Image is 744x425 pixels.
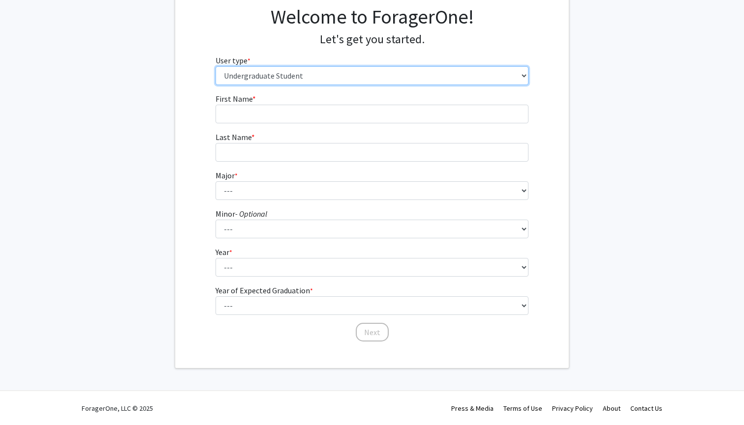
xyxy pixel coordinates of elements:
[630,404,662,413] a: Contact Us
[216,170,238,181] label: Major
[216,284,313,296] label: Year of Expected Graduation
[216,55,250,66] label: User type
[356,323,389,341] button: Next
[216,208,267,220] label: Minor
[216,5,529,28] h1: Welcome to ForagerOne!
[451,404,494,413] a: Press & Media
[7,381,42,418] iframe: Chat
[216,32,529,47] h4: Let's get you started.
[552,404,593,413] a: Privacy Policy
[216,246,232,258] label: Year
[235,209,267,219] i: - Optional
[216,132,251,142] span: Last Name
[216,94,252,104] span: First Name
[503,404,542,413] a: Terms of Use
[603,404,620,413] a: About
